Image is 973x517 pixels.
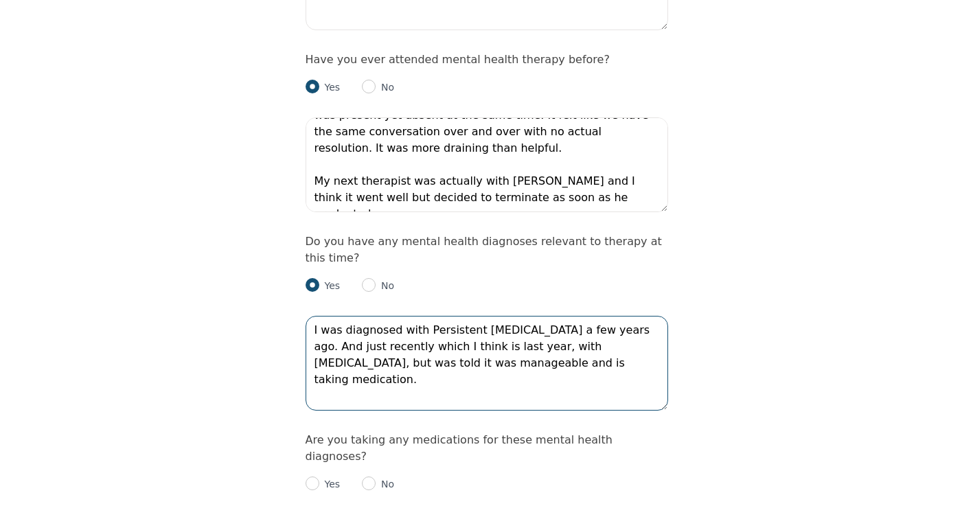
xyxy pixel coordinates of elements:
[306,316,668,411] textarea: I was diagnosed with Persistent [MEDICAL_DATA] a few years ago. And just recently which I think i...
[306,53,610,66] label: Have you ever attended mental health therapy before?
[376,80,394,94] p: No
[376,279,394,292] p: No
[319,477,341,491] p: Yes
[319,279,341,292] p: Yes
[306,117,668,212] textarea: It was a blur. My previous therapist wasn’t really helpful. She was present yet absent at the sam...
[306,433,613,463] label: Are you taking any medications for these mental health diagnoses?
[319,80,341,94] p: Yes
[306,235,662,264] label: Do you have any mental health diagnoses relevant to therapy at this time?
[376,477,394,491] p: No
